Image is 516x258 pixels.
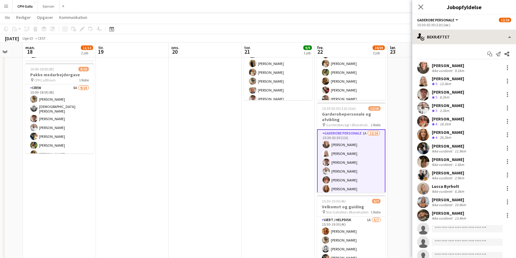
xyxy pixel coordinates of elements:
span: tir. [98,45,104,50]
button: CPH Galla [13,0,38,12]
h3: Jobopfyldelse [412,3,516,11]
span: fre. [317,45,324,50]
div: [PERSON_NAME] [432,63,465,68]
span: 4 [435,135,437,140]
span: 10:00-18:00 (8t) [30,67,54,71]
div: 3 job [373,51,384,55]
span: 9/9 [303,45,312,50]
div: Ikke vurderet [432,162,453,167]
span: 5 [435,95,437,99]
div: 15:30-02:30 (11t) (lør.) [417,23,511,27]
div: [PERSON_NAME] [432,76,464,81]
div: [PERSON_NAME] [432,197,467,202]
span: 19 [97,48,104,55]
div: Bekræftet [412,30,516,44]
div: [PERSON_NAME] [432,210,467,216]
div: 13.3km [438,81,452,87]
span: Vis [5,15,10,20]
span: 15:30-19:30 (4t) [322,199,346,203]
app-job-card: 10:00-18:00 (8t)9/10Pakke medarbejdergave CPH Lufthavn1 RolleCrew8A9/1010:00-18:00 (8t)[PERSON_NA... [25,63,94,153]
span: ons. [171,45,179,50]
div: 1.6km [453,162,465,167]
a: Rediger [14,13,33,21]
a: Opgaver [34,13,56,21]
app-job-card: 15:30-02:30 (11t) (Sat)12/16Garderobepersonale og afvikling Garderobevagt i Øksnehallen til stor ... [317,102,385,193]
div: 2.9km [453,176,465,180]
span: 22 [316,48,324,55]
div: 9.1km [453,68,465,73]
div: [PERSON_NAME] [432,116,464,122]
div: Ikke vurderet [432,216,453,220]
div: Ikke vurderet [432,68,453,73]
span: 1 Rolle [371,210,381,214]
span: 20 [170,48,179,55]
div: Lucca Byrholt [432,184,465,189]
span: 4 [435,122,437,126]
div: 10.9km [453,202,467,207]
app-card-role: Crew8A9/1010:00-18:00 (8t)[PERSON_NAME][DEMOGRAPHIC_DATA][PERSON_NAME][PERSON_NAME][PERSON_NAME][... [25,84,94,187]
app-card-role: Opbygning9/909:30-18:30 (9t)[PERSON_NAME][PERSON_NAME][PERSON_NAME][PERSON_NAME][PERSON_NAME][PER... [244,31,312,124]
span: 18 [24,48,35,55]
div: 1 job [304,51,312,55]
span: 12/16 [368,106,381,111]
span: 1 Rolle [79,78,89,82]
div: Ikke vurderet [432,149,453,153]
div: Ikke vurderet [432,176,453,180]
span: Stor Gallafest i Øksnehallen [326,210,369,214]
button: Epinion [38,0,60,12]
span: 5/7 [372,199,381,203]
span: Uge 33 [20,36,35,41]
div: CEST [38,36,46,41]
div: [PERSON_NAME] [432,170,465,176]
div: [PERSON_NAME] [432,130,464,135]
div: Ikke vurderet [432,189,453,194]
div: 18.1km [438,122,452,127]
a: Kommunikation [57,13,90,21]
div: [PERSON_NAME] [432,143,467,149]
span: 15:30-02:30 (11t) (Sat) [322,106,356,111]
div: [PERSON_NAME] [432,89,464,95]
span: Kommunikation [59,15,87,20]
span: 5 [435,108,437,113]
div: 11.9km [453,149,467,153]
span: 21 [243,48,251,55]
div: 2.2km [438,108,450,113]
div: 13.4km [453,216,467,220]
div: [DATE] [5,35,19,41]
span: tor. [244,45,251,50]
div: [PERSON_NAME] [432,157,465,162]
div: 8.2km [438,95,450,100]
span: 5 [435,81,437,86]
h3: Garderobepersonale og afvikling [317,111,385,122]
h3: Velkomst og guiding [317,204,385,210]
app-card-role: Opbygning7/709:00-16:30 (7t30m)[PERSON_NAME][PERSON_NAME][PERSON_NAME][PERSON_NAME][PERSON_NAME][... [317,31,385,105]
span: man. [25,45,35,50]
div: 26.2km [438,135,452,140]
span: Garderobevagt i Øksnehallen til stor gallafest [326,123,371,127]
a: Vis [2,13,13,21]
div: [PERSON_NAME] [432,103,464,108]
span: Opgaver [37,15,53,20]
h3: Pakke medarbejdergave [25,72,94,77]
span: Gaderobe personale [417,18,454,22]
span: 11/12 [81,45,93,50]
div: Ikke vurderet [432,202,453,207]
span: 9/10 [78,67,89,71]
div: 2 job [81,51,93,55]
div: 6.3km [453,189,465,194]
span: Rediger [16,15,31,20]
span: 12/16 [499,18,511,22]
span: lør. [390,45,396,50]
span: 23 [389,48,396,55]
span: CPH Lufthavn [34,78,56,82]
span: 24/30 [373,45,385,50]
span: 1 Rolle [371,123,381,127]
button: Gaderobe personale [417,18,459,22]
